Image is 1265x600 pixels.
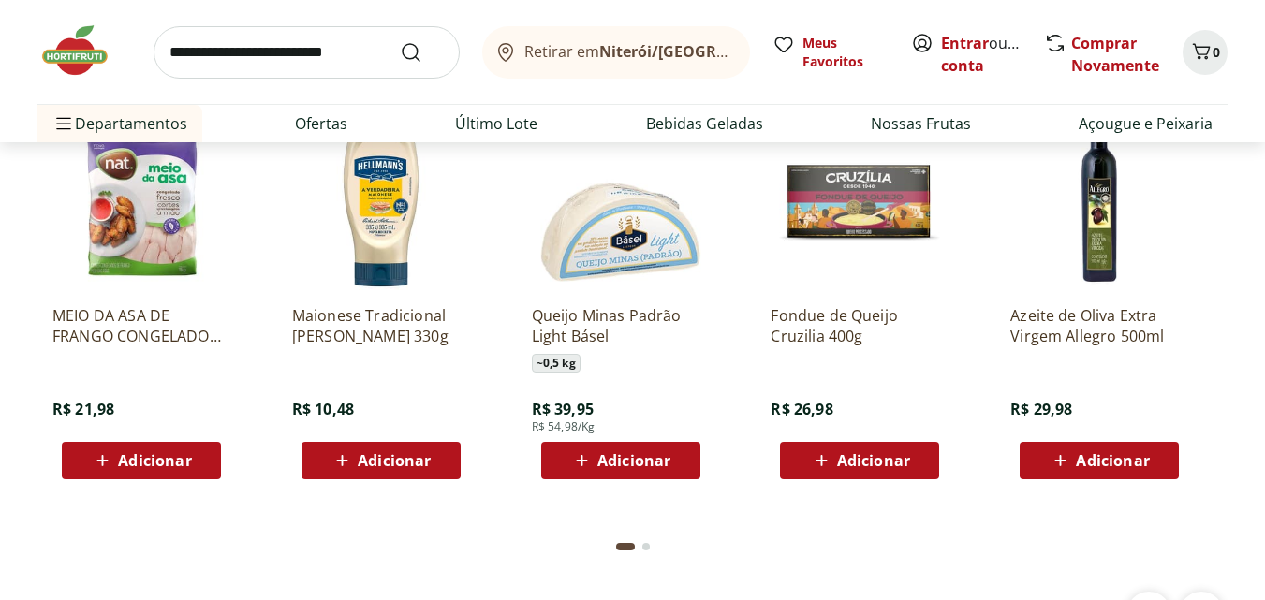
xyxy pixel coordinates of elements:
span: Adicionar [837,453,910,468]
img: Azeite de Oliva Extra Virgem Allegro 500ml [1010,112,1188,290]
a: Azeite de Oliva Extra Virgem Allegro 500ml [1010,305,1188,346]
span: Meus Favoritos [802,34,889,71]
img: Hortifruti [37,22,131,79]
b: Niterói/[GEOGRAPHIC_DATA] [599,41,813,62]
a: Nossas Frutas [871,112,971,135]
span: R$ 26,98 [771,399,832,419]
span: 0 [1213,43,1220,61]
span: Departamentos [52,101,187,146]
a: Ofertas [295,112,347,135]
button: Adicionar [780,442,939,479]
button: Go to page 2 from fs-carousel [639,524,654,569]
a: Entrar [941,33,989,53]
a: Meus Favoritos [772,34,889,71]
img: MEIO DA ASA DE FRANGO CONGELADO NAT 1KG [52,112,230,290]
a: Bebidas Geladas [646,112,763,135]
a: Criar conta [941,33,1044,76]
a: Último Lote [455,112,537,135]
button: Current page from fs-carousel [612,524,639,569]
button: Carrinho [1183,30,1228,75]
span: R$ 39,95 [532,399,594,419]
a: Comprar Novamente [1071,33,1159,76]
span: R$ 10,48 [292,399,354,419]
a: MEIO DA ASA DE FRANGO CONGELADO NAT 1KG [52,305,230,346]
a: Maionese Tradicional [PERSON_NAME] 330g [292,305,470,346]
span: ~ 0,5 kg [532,354,581,373]
span: Retirar em [524,43,731,60]
img: Queijo Minas Padrão Light Básel [532,112,710,290]
span: R$ 29,98 [1010,399,1072,419]
button: Menu [52,101,75,146]
span: Adicionar [1076,453,1149,468]
img: Fondue de Queijo Cruzilia 400g [771,112,949,290]
a: Fondue de Queijo Cruzilia 400g [771,305,949,346]
span: Adicionar [358,453,431,468]
input: search [154,26,460,79]
img: Maionese Tradicional Hellmann's 330g [292,112,470,290]
span: Adicionar [118,453,191,468]
button: Adicionar [541,442,700,479]
span: R$ 54,98/Kg [532,419,596,434]
a: Açougue e Peixaria [1079,112,1213,135]
span: ou [941,32,1024,77]
span: Adicionar [597,453,670,468]
button: Submit Search [400,41,445,64]
button: Adicionar [1020,442,1179,479]
a: Queijo Minas Padrão Light Básel [532,305,710,346]
button: Adicionar [302,442,461,479]
button: Retirar emNiterói/[GEOGRAPHIC_DATA] [482,26,750,79]
button: Adicionar [62,442,221,479]
span: R$ 21,98 [52,399,114,419]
